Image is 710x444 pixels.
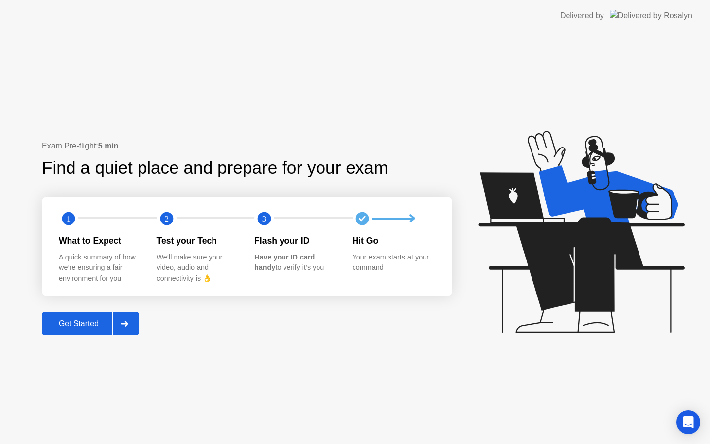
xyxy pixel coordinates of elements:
[67,214,71,223] text: 1
[254,252,337,273] div: to verify it’s you
[42,155,390,181] div: Find a quiet place and prepare for your exam
[157,252,239,284] div: We’ll make sure your video, audio and connectivity is 👌
[676,410,700,434] div: Open Intercom Messenger
[164,214,168,223] text: 2
[45,319,112,328] div: Get Started
[42,140,452,152] div: Exam Pre-flight:
[98,142,119,150] b: 5 min
[560,10,604,22] div: Delivered by
[610,10,692,21] img: Delivered by Rosalyn
[353,234,435,247] div: Hit Go
[157,234,239,247] div: Test your Tech
[59,234,141,247] div: What to Expect
[254,253,315,272] b: Have your ID card handy
[353,252,435,273] div: Your exam starts at your command
[59,252,141,284] div: A quick summary of how we’re ensuring a fair environment for you
[42,312,139,335] button: Get Started
[262,214,266,223] text: 3
[254,234,337,247] div: Flash your ID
